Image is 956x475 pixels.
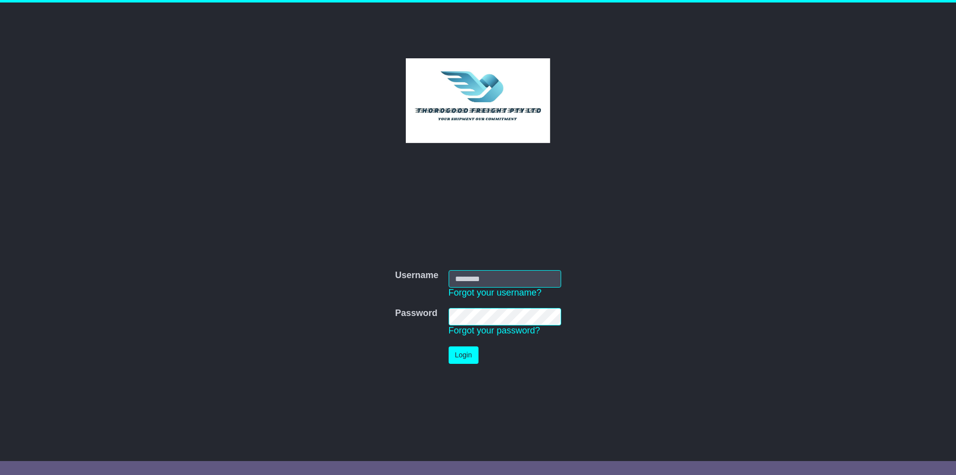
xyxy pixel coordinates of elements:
[406,58,551,143] img: Thorogood Freight Pty Ltd
[395,270,438,281] label: Username
[449,346,478,364] button: Login
[449,288,542,298] a: Forgot your username?
[449,325,540,335] a: Forgot your password?
[395,308,437,319] label: Password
